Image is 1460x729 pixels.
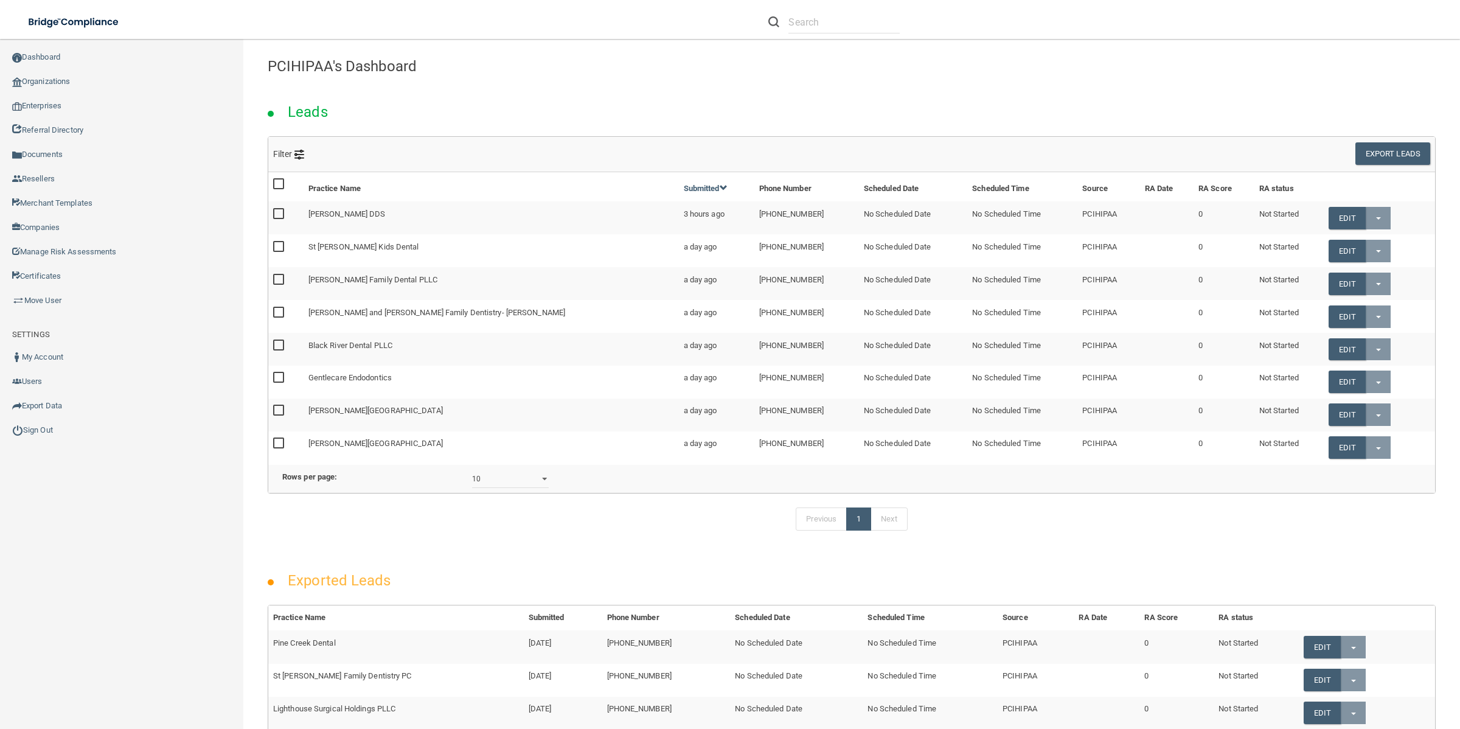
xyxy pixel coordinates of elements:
[1329,436,1366,459] a: Edit
[859,234,967,267] td: No Scheduled Date
[863,630,998,663] td: No Scheduled Time
[967,366,1077,399] td: No Scheduled Time
[967,172,1077,201] th: Scheduled Time
[1254,201,1324,234] td: Not Started
[967,234,1077,267] td: No Scheduled Time
[1214,664,1299,697] td: Not Started
[1194,366,1254,399] td: 0
[1254,333,1324,366] td: Not Started
[12,150,22,160] img: icon-documents.8dae5593.png
[524,605,602,630] th: Submitted
[18,10,130,35] img: bridge_compliance_login_screen.278c3ca4.svg
[1074,605,1139,630] th: RA Date
[12,327,50,342] label: SETTINGS
[1194,300,1254,333] td: 0
[730,630,863,663] td: No Scheduled Date
[1139,630,1214,663] td: 0
[998,630,1074,663] td: PCIHIPAA
[679,300,754,333] td: a day ago
[304,201,679,234] td: [PERSON_NAME] DDS
[304,431,679,464] td: [PERSON_NAME][GEOGRAPHIC_DATA]
[276,563,403,598] h2: Exported Leads
[1329,207,1366,229] a: Edit
[967,333,1077,366] td: No Scheduled Time
[967,431,1077,464] td: No Scheduled Time
[12,401,22,411] img: icon-export.b9366987.png
[1329,273,1366,295] a: Edit
[524,664,602,697] td: [DATE]
[1077,333,1139,366] td: PCIHIPAA
[268,630,524,663] td: Pine Creek Dental
[1077,234,1139,267] td: PCIHIPAA
[1254,267,1324,300] td: Not Started
[1329,371,1366,393] a: Edit
[12,53,22,63] img: ic_dashboard_dark.d01f4a41.png
[788,11,900,33] input: Search
[998,664,1074,697] td: PCIHIPAA
[1077,201,1139,234] td: PCIHIPAA
[12,77,22,87] img: organization-icon.f8decf85.png
[1254,234,1324,267] td: Not Started
[304,172,679,201] th: Practice Name
[268,605,524,630] th: Practice Name
[602,664,731,697] td: [PHONE_NUMBER]
[1077,267,1139,300] td: PCIHIPAA
[754,267,859,300] td: [PHONE_NUMBER]
[754,366,859,399] td: [PHONE_NUMBER]
[859,172,967,201] th: Scheduled Date
[304,399,679,431] td: [PERSON_NAME][GEOGRAPHIC_DATA]
[304,267,679,300] td: [PERSON_NAME] Family Dental PLLC
[1077,172,1139,201] th: Source
[754,234,859,267] td: [PHONE_NUMBER]
[1304,636,1341,658] a: Edit
[1194,172,1254,201] th: RA Score
[1304,669,1341,691] a: Edit
[294,150,304,159] img: icon-filter@2x.21656d0b.png
[1194,234,1254,267] td: 0
[12,425,23,436] img: ic_power_dark.7ecde6b1.png
[304,333,679,366] td: Black River Dental PLLC
[730,664,863,697] td: No Scheduled Date
[730,605,863,630] th: Scheduled Date
[679,399,754,431] td: a day ago
[276,95,340,129] h2: Leads
[859,333,967,366] td: No Scheduled Date
[1254,431,1324,464] td: Not Started
[12,102,22,111] img: enterprise.0d942306.png
[796,508,847,531] a: Previous
[679,333,754,366] td: a day ago
[859,431,967,464] td: No Scheduled Date
[1304,702,1341,724] a: Edit
[1214,630,1299,663] td: Not Started
[1355,142,1430,165] button: Export Leads
[602,630,731,663] td: [PHONE_NUMBER]
[967,399,1077,431] td: No Scheduled Time
[1254,366,1324,399] td: Not Started
[679,201,754,234] td: 3 hours ago
[754,399,859,431] td: [PHONE_NUMBER]
[1077,399,1139,431] td: PCIHIPAA
[863,605,998,630] th: Scheduled Time
[304,234,679,267] td: St [PERSON_NAME] Kids Dental
[1140,172,1194,201] th: RA Date
[859,267,967,300] td: No Scheduled Date
[754,431,859,464] td: [PHONE_NUMBER]
[1194,267,1254,300] td: 0
[1214,605,1299,630] th: RA status
[1077,431,1139,464] td: PCIHIPAA
[304,366,679,399] td: Gentlecare Endodontics
[679,431,754,464] td: a day ago
[679,267,754,300] td: a day ago
[273,149,304,159] span: Filter
[1077,366,1139,399] td: PCIHIPAA
[859,366,967,399] td: No Scheduled Date
[1254,300,1324,333] td: Not Started
[998,605,1074,630] th: Source
[679,366,754,399] td: a day ago
[859,300,967,333] td: No Scheduled Date
[754,172,859,201] th: Phone Number
[967,300,1077,333] td: No Scheduled Time
[1139,664,1214,697] td: 0
[12,174,22,184] img: ic_reseller.de258add.png
[1254,399,1324,431] td: Not Started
